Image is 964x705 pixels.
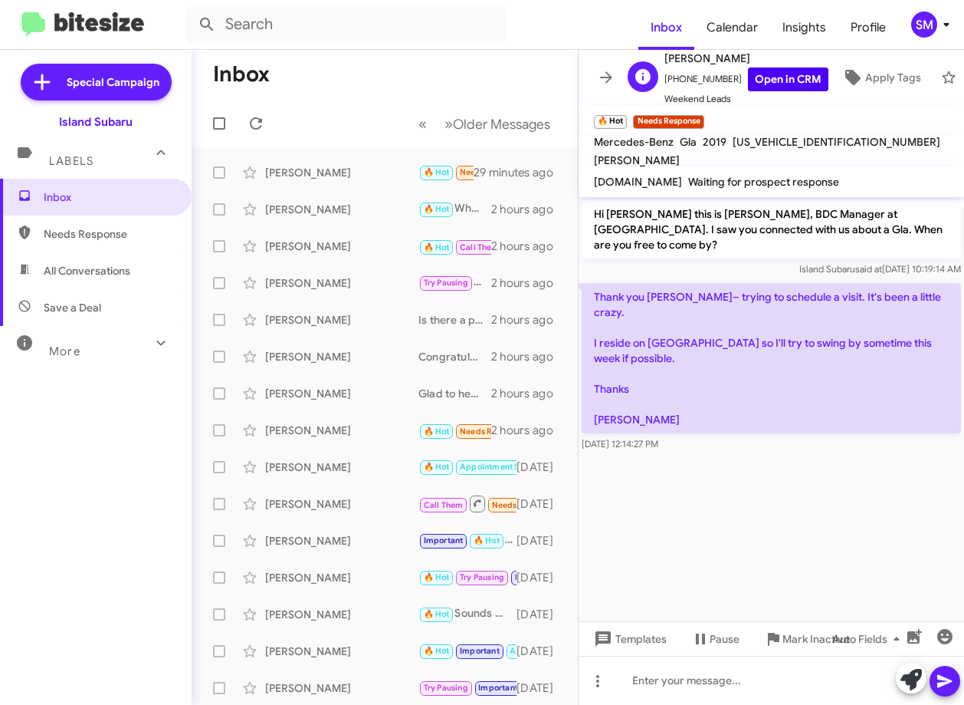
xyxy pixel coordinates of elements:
div: 2 hours ago [491,312,566,328]
div: [DATE] [516,607,566,622]
div: [DATE] [516,533,566,549]
div: [PERSON_NAME] [265,386,418,401]
div: 我明白了。我們將竭誠為您購車提供協助。如有任何疑問，請隨時與我們聯繫 [418,642,516,660]
div: 2 hours ago [491,239,566,254]
span: Call Them [424,500,464,510]
span: [US_VEHICLE_IDENTIFICATION_NUMBER] [733,135,940,149]
div: [PERSON_NAME] [265,533,418,549]
span: Needs Response [492,500,557,510]
div: Inbound Call [418,420,491,440]
button: Previous [409,108,436,140]
span: Weekend Leads [664,91,828,107]
div: Good Morning [PERSON_NAME]! I wanted to follow up with you and see if had some time to stop by ou... [418,236,491,255]
span: Needs Response [44,226,174,242]
span: Important [515,572,555,582]
span: More [49,344,80,358]
div: [PERSON_NAME] [265,496,418,512]
span: Mercedes-Benz [594,135,674,149]
button: Mark Inactive [752,625,862,653]
span: Appointment Set [460,462,527,472]
span: [DATE] 12:14:27 PM [582,438,658,450]
span: « [418,114,427,133]
a: Special Campaign [21,64,172,100]
span: Try Pausing [424,683,468,693]
div: That's perfectly fine! If you ever reconsider or want to explore options in the future, feel free... [418,679,516,697]
button: Next [435,108,559,140]
span: 🔥 Hot [424,609,450,619]
span: Important [478,683,518,693]
div: You had your chance and lost it [418,568,516,586]
span: Waiting for prospect response [688,175,839,189]
div: [PERSON_NAME] [265,607,418,622]
span: 🔥 Hot [424,167,450,177]
span: Mark Inactive [782,625,850,653]
div: Island Subaru [59,114,133,130]
span: Inbox [44,189,174,205]
a: Inbox [638,5,694,50]
small: 🔥 Hot [594,115,627,129]
span: 🔥 Hot [424,572,450,582]
span: Older Messages [453,116,550,133]
div: [DATE] [516,680,566,696]
div: 2 hours ago [491,386,566,401]
div: 2 hours ago [491,423,566,438]
span: Important [424,535,464,545]
div: [PERSON_NAME] [265,570,418,585]
div: Is there a particular reason why? [418,312,491,328]
div: [PERSON_NAME] [265,202,418,217]
a: Profile [838,5,898,50]
span: 🔥 Hot [424,646,450,656]
span: said at [855,263,882,275]
a: Insights [770,5,838,50]
span: Island Subaru [DATE] 10:19:14 AM [799,263,961,275]
div: Sounds great! Just let me know when you're ready, and we'll set up your appointment. Looking forw... [418,605,516,623]
div: [PERSON_NAME] [265,312,418,328]
span: Important [460,646,500,656]
span: [PERSON_NAME] [664,49,828,68]
div: [PERSON_NAME] [265,644,418,659]
div: Inbound Call [418,494,516,513]
span: Calendar [694,5,770,50]
div: Glad to hear [PERSON_NAME], thank you! [418,386,491,401]
div: 2 hours ago [491,275,566,291]
span: [PHONE_NUMBER] [664,68,828,91]
span: 🔥 Hot [424,204,450,214]
div: [PERSON_NAME] [265,275,418,291]
span: Try Pausing [424,278,468,288]
button: Apply Tags [828,64,933,91]
button: Templates [579,625,679,653]
span: [DOMAIN_NAME] [594,175,682,189]
input: Search [185,6,507,43]
span: Appointment Set [510,646,577,656]
span: Templates [591,625,667,653]
small: Needs Response [633,115,703,129]
span: Needs Response [460,167,525,177]
span: Needs Response [460,427,525,437]
div: 29 minutes ago [474,165,566,180]
span: Try Pausing [460,572,504,582]
span: Labels [49,154,93,168]
div: [DATE] [516,644,566,659]
span: 2019 [703,135,726,149]
span: All Conversations [44,263,130,278]
div: [PERSON_NAME] [265,423,418,438]
div: 2 hours ago [491,349,566,364]
div: [DATE] [516,570,566,585]
span: Save a Deal [44,300,101,315]
span: Apply Tags [865,64,921,91]
div: SM [911,12,937,38]
div: [PERSON_NAME] [265,239,418,254]
p: Thank you [PERSON_NAME]– trying to schedule a visit. It's been a little crazy. I reside on [GEOGR... [582,283,961,433]
span: 🔥 Hot [424,462,450,472]
span: Call Them [460,242,500,252]
span: [PERSON_NAME] [594,153,680,167]
div: [PERSON_NAME] [265,460,418,475]
button: Auto Fields [820,625,918,653]
h1: Inbox [213,62,270,87]
p: Hi [PERSON_NAME] this is [PERSON_NAME], BDC Manager at [GEOGRAPHIC_DATA]. I saw you connected wit... [582,200,961,259]
span: Pause [710,625,739,653]
span: 🔥 Hot [474,535,500,545]
div: 2 hours ago [491,202,566,217]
